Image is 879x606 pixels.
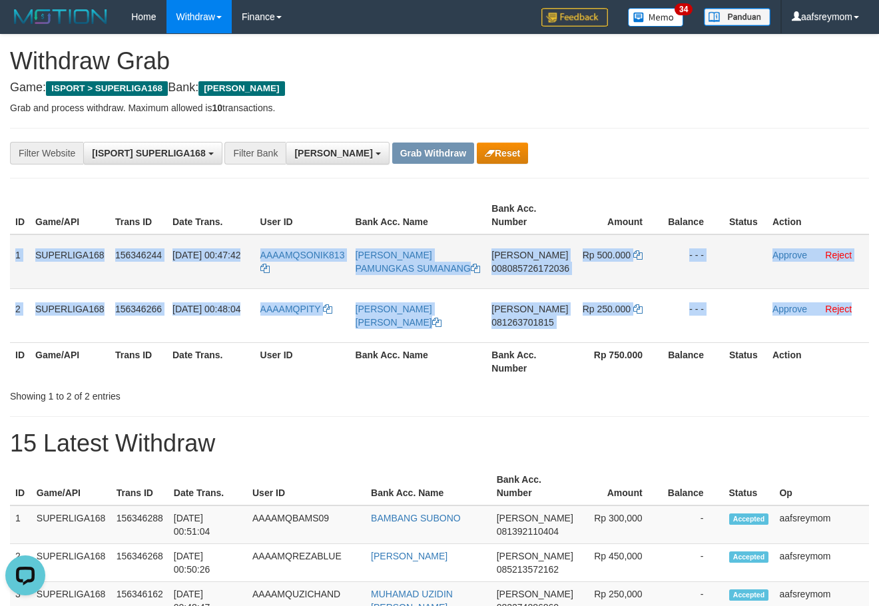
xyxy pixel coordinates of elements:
[575,196,663,234] th: Amount
[491,250,568,260] span: [PERSON_NAME]
[30,234,110,289] td: SUPERLIGA168
[633,304,643,314] a: Copy 250000 to clipboard
[663,342,724,380] th: Balance
[31,505,111,544] td: SUPERLIGA168
[10,505,31,544] td: 1
[497,551,573,561] span: [PERSON_NAME]
[115,304,162,314] span: 156346266
[491,304,568,314] span: [PERSON_NAME]
[825,304,852,314] a: Reject
[30,196,110,234] th: Game/API
[371,551,447,561] a: [PERSON_NAME]
[774,544,869,582] td: aafsreymom
[10,467,31,505] th: ID
[31,544,111,582] td: SUPERLIGA168
[663,196,724,234] th: Balance
[371,513,461,523] a: BAMBANG SUBONO
[10,142,83,164] div: Filter Website
[628,8,684,27] img: Button%20Memo.svg
[497,589,573,599] span: [PERSON_NAME]
[486,196,575,234] th: Bank Acc. Number
[350,196,487,234] th: Bank Acc. Name
[260,250,345,260] span: AAAAMQSONIK813
[724,196,767,234] th: Status
[10,234,30,289] td: 1
[247,505,366,544] td: AAAAMQBAMS09
[579,544,663,582] td: Rp 450,000
[10,196,30,234] th: ID
[486,342,575,380] th: Bank Acc. Number
[110,196,167,234] th: Trans ID
[92,148,205,158] span: [ISPORT] SUPERLIGA168
[774,505,869,544] td: aafsreymom
[497,526,559,537] span: Copy 081392110404 to clipboard
[704,8,770,26] img: panduan.png
[675,3,693,15] span: 34
[172,304,240,314] span: [DATE] 00:48:04
[729,589,769,601] span: Accepted
[83,142,222,164] button: [ISPORT] SUPERLIGA168
[260,304,333,314] a: AAAAMQPITY
[172,250,240,260] span: [DATE] 00:47:42
[491,317,553,328] span: Copy 081263701815 to clipboard
[583,250,631,260] span: Rp 500.000
[10,288,30,342] td: 2
[497,513,573,523] span: [PERSON_NAME]
[46,81,168,96] span: ISPORT > SUPERLIGA168
[497,564,559,575] span: Copy 085213572162 to clipboard
[579,505,663,544] td: Rp 300,000
[10,430,869,457] h1: 15 Latest Withdraw
[663,544,724,582] td: -
[167,196,255,234] th: Date Trans.
[772,304,807,314] a: Approve
[168,544,247,582] td: [DATE] 00:50:26
[767,342,869,380] th: Action
[294,148,372,158] span: [PERSON_NAME]
[30,288,110,342] td: SUPERLIGA168
[477,143,528,164] button: Reset
[729,513,769,525] span: Accepted
[247,467,366,505] th: User ID
[260,250,345,274] a: AAAAMQSONIK813
[10,48,869,75] h1: Withdraw Grab
[491,467,579,505] th: Bank Acc. Number
[10,384,356,403] div: Showing 1 to 2 of 2 entries
[168,505,247,544] td: [DATE] 00:51:04
[10,342,30,380] th: ID
[255,196,350,234] th: User ID
[392,143,474,164] button: Grab Withdraw
[198,81,284,96] span: [PERSON_NAME]
[110,342,167,380] th: Trans ID
[356,250,480,274] a: [PERSON_NAME] PAMUNGKAS SUMANANG
[729,551,769,563] span: Accepted
[663,288,724,342] td: - - -
[575,342,663,380] th: Rp 750.000
[5,5,45,45] button: Open LiveChat chat widget
[212,103,222,113] strong: 10
[255,342,350,380] th: User ID
[583,304,631,314] span: Rp 250.000
[10,101,869,115] p: Grab and process withdraw. Maximum allowed is transactions.
[247,544,366,582] td: AAAAMQREZABLUE
[286,142,389,164] button: [PERSON_NAME]
[491,263,569,274] span: Copy 008085726172036 to clipboard
[541,8,608,27] img: Feedback.jpg
[168,467,247,505] th: Date Trans.
[115,250,162,260] span: 156346244
[111,505,168,544] td: 156346288
[724,467,774,505] th: Status
[111,544,168,582] td: 156346268
[663,467,724,505] th: Balance
[350,342,487,380] th: Bank Acc. Name
[579,467,663,505] th: Amount
[633,250,643,260] a: Copy 500000 to clipboard
[31,467,111,505] th: Game/API
[10,81,869,95] h4: Game: Bank:
[724,342,767,380] th: Status
[167,342,255,380] th: Date Trans.
[111,467,168,505] th: Trans ID
[224,142,286,164] div: Filter Bank
[663,505,724,544] td: -
[10,544,31,582] td: 2
[356,304,441,328] a: [PERSON_NAME] [PERSON_NAME]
